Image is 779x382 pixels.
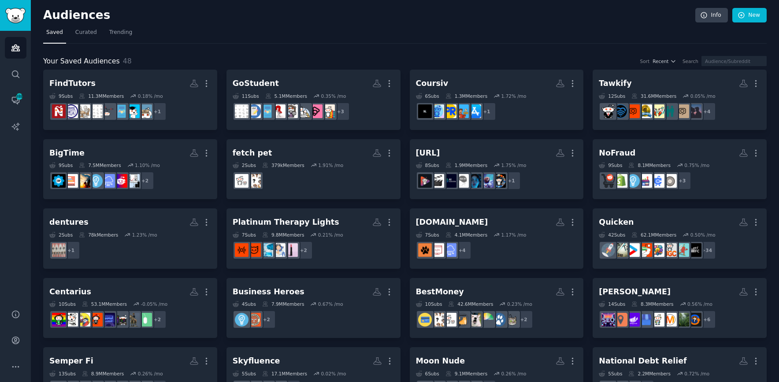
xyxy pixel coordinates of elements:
div: + 2 [515,310,533,329]
img: ecommercemarketing [651,174,664,188]
div: 4 Sub s [233,301,256,307]
div: + 3 [673,171,691,190]
div: 42.6M Members [448,301,493,307]
div: 31.6M Members [631,93,676,99]
a: Curated [72,26,100,44]
img: creators [651,243,664,257]
div: 0.21 % /mo [318,232,343,238]
img: Biohackers [260,243,273,257]
a: Platinum Therapy Lights7Subs9.8MMembers0.21% /mo+2beautyDermatologyQuestionsBiohackers30PlusSkinC... [226,208,401,269]
img: GamerPals [77,313,90,326]
img: studytips [126,104,140,118]
img: petinsurancereviews [247,174,261,188]
img: hvacadvice [688,313,701,326]
img: braces [52,243,66,257]
img: google [651,313,664,326]
div: BigTime [49,148,85,159]
div: 9 Sub s [49,93,73,99]
div: + 1 [478,102,496,121]
img: OnlineESLTeaching [114,104,127,118]
div: Tawkify [599,78,631,89]
a: Info [695,8,728,23]
img: OnlineESLTeaching [260,104,273,118]
div: 0.75 % /mo [684,162,709,168]
img: SEO_Digital_Marketing [601,313,615,326]
div: + 2 [136,171,154,190]
img: TutorsHelpingTutors [77,104,90,118]
div: 1.10 % /mo [135,162,160,168]
img: dating_advice [601,104,615,118]
div: 11.3M Members [79,93,124,99]
img: aiArt [492,174,506,188]
div: 0.35 % /mo [321,93,346,99]
img: Accounting [638,243,652,257]
img: CRedit [480,313,493,326]
img: languagelearning [64,104,78,118]
span: Trending [109,29,132,37]
img: ecommerce_growth [638,174,652,188]
img: pcgaming [114,313,127,326]
span: 48 [123,57,132,65]
img: Entrepreneur [235,313,249,326]
img: startups [601,243,615,257]
img: shopify [614,174,627,188]
div: 8.1M Members [628,162,670,168]
img: Sat [247,104,261,118]
img: datingoverfifty [675,104,689,118]
img: redlighttherapy [235,243,249,257]
img: learnmath [89,104,103,118]
div: 0.23 % /mo [507,301,532,307]
img: dating [614,104,627,118]
img: marketing [663,313,677,326]
img: artificial [430,104,444,118]
span: Curated [75,29,97,37]
a: Tawkify12Subs31.6MMembers0.05% /mo+4datingadviceformendatingoverfiftyrelationshipsrelationship_ad... [593,70,767,130]
h2: Audiences [43,8,695,22]
a: BigTime9Subs7.5MMembers1.10% /mo+2consultingcybersecuritySaaSEntrepreneurcivilengineeringprojectm... [43,139,217,200]
img: GummySearch logo [5,8,26,23]
div: Quicken [599,217,634,228]
a: Business Heroes4Subs7.9MMembers0.67% /mo+2EntrepreneurRideAlongEntrepreneur [226,278,401,338]
div: 8.9M Members [82,371,124,377]
img: tax [614,243,627,257]
img: seogrowth [626,313,640,326]
img: Preply [309,104,323,118]
a: FindTutors9Subs11.3MMembers0.18% /mo+1GetStudyingstudytipsOnlineESLTeachingchemistrylearnmathTuto... [43,70,217,130]
img: DermatologyQuestions [272,243,286,257]
div: 0.05 % /mo [690,93,716,99]
div: 11 Sub s [233,93,259,99]
a: NoFraud9Subs8.1MMembers0.75% /mo+3ShopifyeCommerceecommercemarketingecommerce_growthEntrepreneurs... [593,139,767,200]
img: gaming [52,313,66,326]
img: FinancialCareers [688,243,701,257]
img: civilengineering [77,174,90,188]
div: 2 Sub s [233,162,256,168]
img: datingoverforty [638,104,652,118]
img: learnmath [235,104,249,118]
div: Search [683,58,698,64]
div: Skyfluence [233,356,280,367]
img: googlebusinessprofile [638,313,652,326]
div: 0.67 % /mo [318,301,343,307]
img: beauty [284,243,298,257]
div: Platinum Therapy Lights [233,217,339,228]
img: aivideo [430,174,444,188]
div: GoStudent [233,78,279,89]
a: New [732,8,767,23]
img: aivideos [418,174,432,188]
img: aicuriosity [467,174,481,188]
img: WebGames [138,313,152,326]
div: 7 Sub s [233,232,256,238]
a: Centarius10Subs53.1MMembers-0.05% /mo+2WebGamesStrategyGamespcgamingindiegamesvideogamesGamerPals... [43,278,217,338]
img: CatAdvice [455,313,469,326]
div: 0.26 % /mo [138,371,163,377]
div: + 34 [697,241,716,260]
div: 1.72 % /mo [501,93,527,99]
div: 1.75 % /mo [501,162,527,168]
img: learnspanish [52,104,66,118]
div: + 1 [502,171,521,190]
div: 9 Sub s [599,162,622,168]
div: FindTutors [49,78,96,89]
img: ShopifyeCommerce [663,174,677,188]
div: 0.50 % /mo [690,232,716,238]
div: -0.05 % /mo [141,301,167,307]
